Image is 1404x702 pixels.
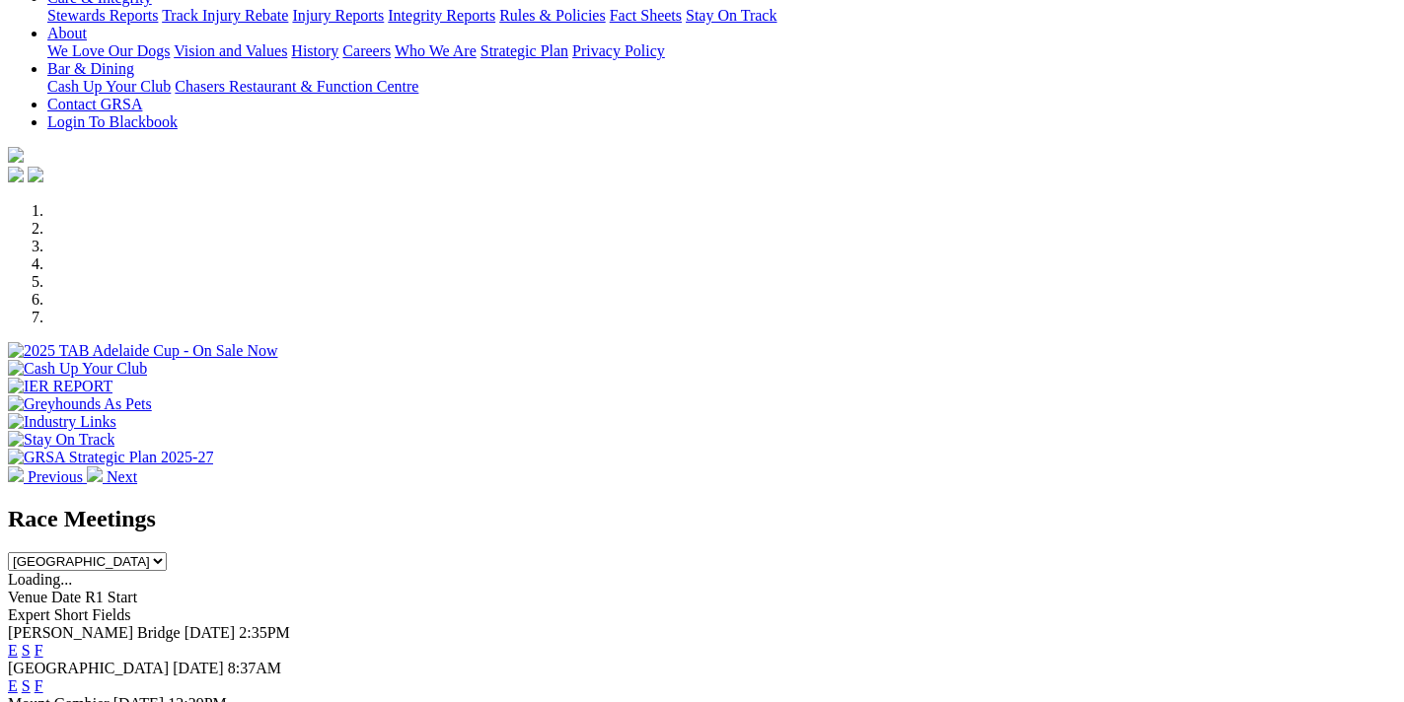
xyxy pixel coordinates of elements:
img: twitter.svg [28,167,43,182]
h2: Race Meetings [8,506,1396,532]
span: Previous [28,468,83,485]
a: E [8,642,18,659]
img: IER REPORT [8,378,112,395]
img: chevron-right-pager-white.svg [87,466,103,482]
span: Venue [8,589,47,605]
a: We Love Our Dogs [47,42,170,59]
a: Rules & Policies [499,7,606,24]
a: Careers [342,42,391,59]
a: Stay On Track [686,7,776,24]
span: Short [54,606,89,623]
img: GRSA Strategic Plan 2025-27 [8,449,213,466]
a: Next [87,468,137,485]
span: 8:37AM [228,660,281,676]
a: Integrity Reports [388,7,495,24]
img: 2025 TAB Adelaide Cup - On Sale Now [8,342,278,360]
img: Cash Up Your Club [8,360,147,378]
span: Date [51,589,81,605]
span: [DATE] [173,660,224,676]
span: Next [107,468,137,485]
a: History [291,42,338,59]
a: Cash Up Your Club [47,78,171,95]
a: Strategic Plan [480,42,568,59]
img: Greyhounds As Pets [8,395,152,413]
a: Privacy Policy [572,42,665,59]
img: Industry Links [8,413,116,431]
a: Bar & Dining [47,60,134,77]
img: Stay On Track [8,431,114,449]
a: F [35,677,43,694]
a: E [8,677,18,694]
a: Contact GRSA [47,96,142,112]
div: Care & Integrity [47,7,1396,25]
a: About [47,25,87,41]
img: chevron-left-pager-white.svg [8,466,24,482]
span: Loading... [8,571,72,588]
span: Fields [92,606,130,623]
span: R1 Start [85,589,137,605]
img: facebook.svg [8,167,24,182]
a: S [22,642,31,659]
span: [DATE] [185,624,236,641]
div: About [47,42,1396,60]
a: Previous [8,468,87,485]
a: Who We Are [395,42,477,59]
span: [GEOGRAPHIC_DATA] [8,660,169,676]
img: logo-grsa-white.png [8,147,24,163]
span: 2:35PM [239,624,290,641]
a: Injury Reports [292,7,384,24]
span: [PERSON_NAME] Bridge [8,624,181,641]
a: S [22,677,31,694]
div: Bar & Dining [47,78,1396,96]
a: Stewards Reports [47,7,158,24]
a: Track Injury Rebate [162,7,288,24]
a: Chasers Restaurant & Function Centre [175,78,418,95]
a: F [35,642,43,659]
a: Vision and Values [174,42,287,59]
a: Fact Sheets [610,7,682,24]
span: Expert [8,606,50,623]
a: Login To Blackbook [47,113,178,130]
